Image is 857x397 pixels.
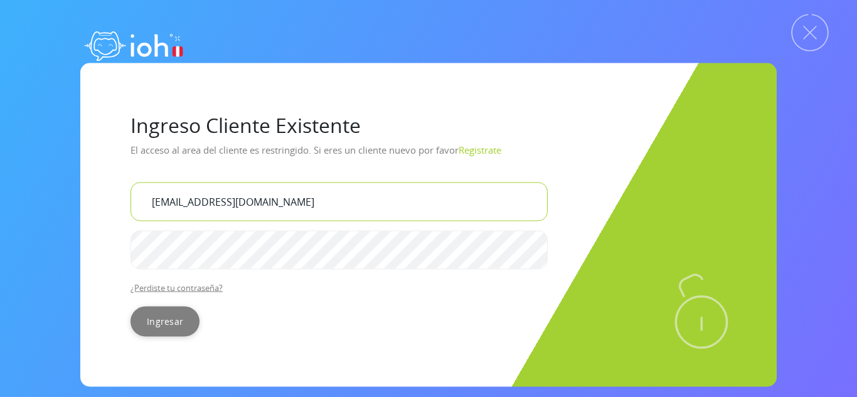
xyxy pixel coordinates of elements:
a: Registrate [459,143,501,156]
input: Ingresar [130,306,200,336]
img: logo [80,19,187,69]
img: Cerrar [791,14,829,51]
input: Tu correo [130,182,548,221]
h1: Ingreso Cliente Existente [130,113,727,137]
p: El acceso al area del cliente es restringido. Si eres un cliente nuevo por favor [130,139,727,172]
a: ¿Perdiste tu contraseña? [130,282,223,293]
